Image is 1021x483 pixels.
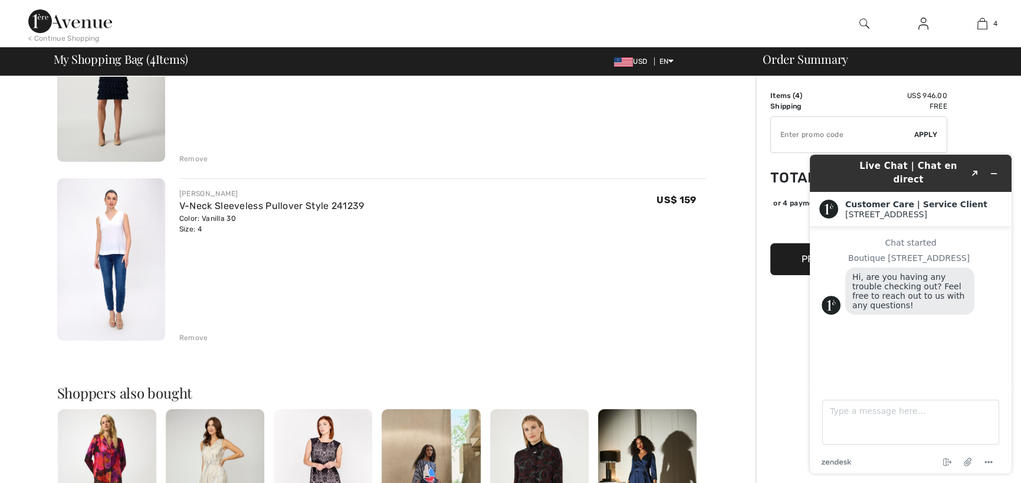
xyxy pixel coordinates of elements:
span: 4 [993,18,997,29]
div: Remove [179,332,208,343]
span: 4 [795,92,800,100]
img: My Bag [977,17,987,31]
td: US$ 946.00 [833,90,947,101]
span: 1 new [25,8,56,19]
img: 1ère Avenue [28,9,112,33]
span: USD [614,57,652,66]
span: My Shopping Bag ( Items) [54,53,189,65]
a: V-Neck Sleeveless Pullover Style 241239 [179,200,365,211]
img: My Info [918,17,928,31]
img: V-Neck Sleeveless Pullover Style 241239 [57,178,165,341]
input: Promo code [771,117,914,152]
div: Remove [179,154,208,164]
td: Items ( ) [770,90,833,101]
a: Sign In [909,17,938,31]
div: < Continue Shopping [28,33,100,44]
div: [PERSON_NAME] [179,188,365,199]
h2: Shoppers also bought [57,386,706,400]
iframe: PayPal-paypal [770,213,947,239]
td: Total [770,158,833,198]
span: US$ 159 [656,194,696,205]
span: 4 [150,50,156,66]
td: Free [833,101,947,112]
div: or 4 payments of with [773,198,947,208]
td: Shipping [770,101,833,112]
a: 4 [953,17,1011,31]
div: Color: Vanilla 30 Size: 4 [179,213,365,234]
button: Proceed to Checkout [770,243,947,275]
img: search the website [859,17,869,31]
iframe: Find more information here [800,145,1021,483]
div: Order Summary [748,53,1014,65]
img: US Dollar [614,57,633,67]
span: EN [659,57,674,66]
span: Apply [914,129,938,140]
div: or 4 payments ofUS$ 236.50withSezzle Click to learn more about Sezzle [770,198,947,213]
